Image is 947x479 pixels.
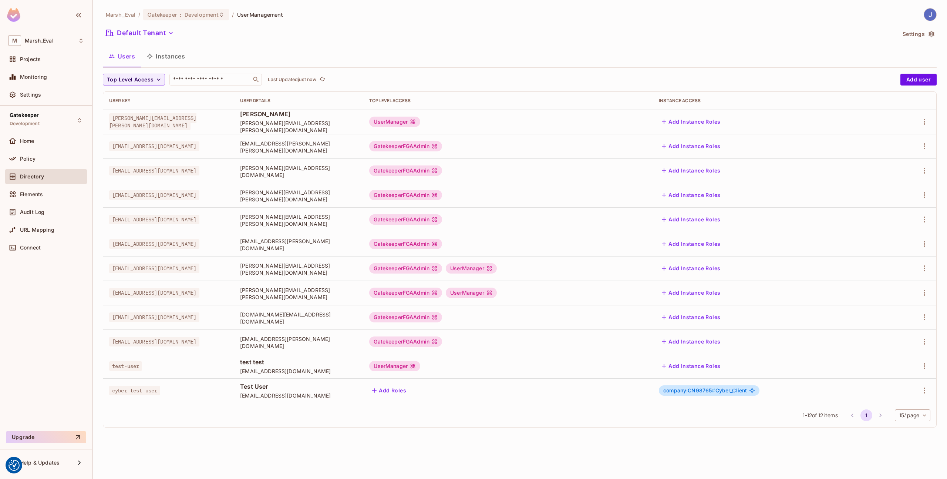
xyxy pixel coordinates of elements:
[138,11,140,18] li: /
[20,191,43,197] span: Elements
[109,312,199,322] span: [EMAIL_ADDRESS][DOMAIN_NAME]
[240,287,357,301] span: [PERSON_NAME][EMAIL_ADDRESS][PERSON_NAME][DOMAIN_NAME]
[109,215,199,224] span: [EMAIL_ADDRESS][DOMAIN_NAME]
[20,138,34,144] span: Home
[369,239,442,249] div: GatekeeperFGAAdmin
[20,92,41,98] span: Settings
[240,140,357,154] span: [EMAIL_ADDRESS][PERSON_NAME][PERSON_NAME][DOMAIN_NAME]
[659,360,723,372] button: Add Instance Roles
[369,190,442,200] div: GatekeeperFGAAdmin
[659,98,881,104] div: Instance Access
[20,245,41,251] span: Connect
[659,262,723,274] button: Add Instance Roles
[9,460,20,471] img: Revisit consent button
[240,120,357,134] span: [PERSON_NAME][EMAIL_ADDRESS][PERSON_NAME][DOMAIN_NAME]
[20,460,60,466] span: Help & Updates
[109,337,199,346] span: [EMAIL_ADDRESS][DOMAIN_NAME]
[659,116,723,128] button: Add Instance Roles
[240,213,357,227] span: [PERSON_NAME][EMAIL_ADDRESS][PERSON_NAME][DOMAIN_NAME]
[659,287,723,299] button: Add Instance Roles
[20,74,47,80] span: Monitoring
[240,368,357,375] span: [EMAIL_ADDRESS][DOMAIN_NAME]
[232,11,234,18] li: /
[900,28,937,40] button: Settings
[659,140,723,152] button: Add Instance Roles
[895,409,930,421] div: 15 / page
[7,8,20,22] img: SReyMgAAAABJRU5ErkJggg==
[663,387,715,393] span: company:CN98765
[900,74,937,86] button: Add user
[240,189,357,203] span: [PERSON_NAME][EMAIL_ADDRESS][PERSON_NAME][DOMAIN_NAME]
[25,38,54,44] span: Workspace: Marsh_Eval
[9,460,20,471] button: Consent Preferences
[659,189,723,201] button: Add Instance Roles
[103,27,177,39] button: Default Tenant
[369,312,442,322] div: GatekeeperFGAAdmin
[659,214,723,225] button: Add Instance Roles
[103,74,165,86] button: Top Level Access
[924,9,936,21] img: Jose Basanta
[369,214,442,225] div: GatekeeperFGAAdmin
[369,385,409,396] button: Add Roles
[20,209,44,215] span: Audit Log
[106,11,135,18] span: the active workspace
[268,77,316,83] p: Last Updated just now
[6,431,86,443] button: Upgrade
[860,409,872,421] button: page 1
[141,47,191,66] button: Instances
[318,75,327,84] button: refresh
[20,56,41,62] span: Projects
[20,227,54,233] span: URL Mapping
[240,238,357,252] span: [EMAIL_ADDRESS][PERSON_NAME][DOMAIN_NAME]
[319,76,326,83] span: refresh
[109,361,142,371] span: test-user
[148,11,176,18] span: Gatekeeper
[369,165,442,176] div: GatekeeperFGAAdmin
[109,113,196,130] span: [PERSON_NAME][EMAIL_ADDRESS][PERSON_NAME][DOMAIN_NAME]
[20,156,36,162] span: Policy
[845,409,887,421] nav: pagination navigation
[20,174,44,180] span: Directory
[103,47,141,66] button: Users
[369,117,420,127] div: UserManager
[240,358,357,366] span: test test
[659,165,723,177] button: Add Instance Roles
[712,387,715,393] span: #
[10,121,40,127] span: Development
[240,335,357,349] span: [EMAIL_ADDRESS][PERSON_NAME][DOMAIN_NAME]
[369,263,442,274] div: GatekeeperFGAAdmin
[659,311,723,323] button: Add Instance Roles
[240,262,357,276] span: [PERSON_NAME][EMAIL_ADDRESS][PERSON_NAME][DOMAIN_NAME]
[8,35,21,46] span: M
[240,110,357,118] span: [PERSON_NAME]
[369,98,647,104] div: Top Level Access
[316,75,327,84] span: Click to refresh data
[369,141,442,151] div: GatekeeperFGAAdmin
[659,238,723,250] button: Add Instance Roles
[109,141,199,151] span: [EMAIL_ADDRESS][DOMAIN_NAME]
[240,382,357,391] span: Test User
[369,361,420,371] div: UserManager
[10,112,39,118] span: Gatekeeper
[659,336,723,348] button: Add Instance Roles
[803,411,838,419] span: 1 - 12 of 12 items
[109,98,228,104] div: User Key
[240,98,357,104] div: User Details
[185,11,219,18] span: Development
[179,12,182,18] span: :
[109,288,199,298] span: [EMAIL_ADDRESS][DOMAIN_NAME]
[446,263,497,274] div: UserManager
[109,386,160,395] span: cyber_test_user
[109,264,199,273] span: [EMAIL_ADDRESS][DOMAIN_NAME]
[107,75,154,84] span: Top Level Access
[109,166,199,175] span: [EMAIL_ADDRESS][DOMAIN_NAME]
[240,392,357,399] span: [EMAIL_ADDRESS][DOMAIN_NAME]
[369,336,442,347] div: GatekeeperFGAAdmin
[109,239,199,249] span: [EMAIL_ADDRESS][DOMAIN_NAME]
[240,164,357,178] span: [PERSON_NAME][EMAIL_ADDRESS][DOMAIN_NAME]
[240,311,357,325] span: [DOMAIN_NAME][EMAIL_ADDRESS][DOMAIN_NAME]
[663,388,747,393] span: Cyber_Client
[369,288,442,298] div: GatekeeperFGAAdmin
[446,288,497,298] div: UserManager
[109,190,199,200] span: [EMAIL_ADDRESS][DOMAIN_NAME]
